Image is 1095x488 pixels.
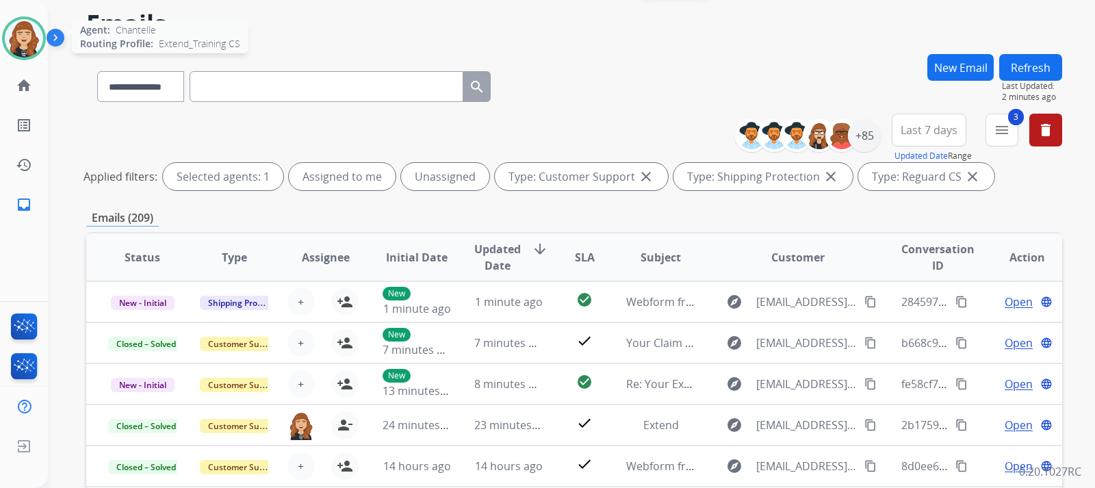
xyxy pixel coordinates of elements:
[999,54,1062,81] button: Refresh
[298,294,304,310] span: +
[474,418,554,433] span: 23 minutes ago
[1040,460,1053,472] mat-icon: language
[575,249,595,266] span: SLA
[16,77,32,94] mat-icon: home
[901,127,957,133] span: Last 7 days
[383,418,462,433] span: 24 minutes ago
[200,378,289,392] span: Customer Support
[1038,122,1054,138] mat-icon: delete
[475,294,543,309] span: 1 minute ago
[626,376,829,391] span: Re: Your Extend claim is being reviewed
[892,114,966,146] button: Last 7 days
[641,249,681,266] span: Subject
[287,329,315,357] button: +
[643,418,679,433] span: Extend
[576,292,593,308] mat-icon: check_circle
[726,294,743,310] mat-icon: explore
[383,328,411,342] p: New
[401,163,489,190] div: Unassigned
[955,296,968,308] mat-icon: content_copy
[1002,92,1062,103] span: 2 minutes ago
[1040,337,1053,349] mat-icon: language
[894,151,948,162] button: Updated Date
[16,157,32,173] mat-icon: history
[86,10,1062,38] h2: Emails
[1040,378,1053,390] mat-icon: language
[864,460,877,472] mat-icon: content_copy
[964,168,981,185] mat-icon: close
[200,460,289,474] span: Customer Support
[955,337,968,349] mat-icon: content_copy
[383,383,462,398] span: 13 minutes ago
[200,296,294,310] span: Shipping Protection
[337,294,353,310] mat-icon: person_add
[726,417,743,433] mat-icon: explore
[474,241,521,274] span: Updated Date
[222,249,247,266] span: Type
[726,458,743,474] mat-icon: explore
[985,114,1018,146] button: 3
[994,122,1010,138] mat-icon: menu
[1002,81,1062,92] span: Last Updated:
[86,209,159,227] p: Emails (209)
[771,249,825,266] span: Customer
[495,163,668,190] div: Type: Customer Support
[475,459,543,474] span: 14 hours ago
[159,37,240,51] span: Extend_Training CS
[726,376,743,392] mat-icon: explore
[1040,419,1053,431] mat-icon: language
[125,249,160,266] span: Status
[337,417,353,433] mat-icon: person_remove
[287,370,315,398] button: +
[955,378,968,390] mat-icon: content_copy
[287,288,315,316] button: +
[1040,296,1053,308] mat-icon: language
[970,233,1062,281] th: Action
[532,241,548,257] mat-icon: arrow_downward
[111,378,175,392] span: New - Initial
[1005,417,1033,433] span: Open
[756,458,856,474] span: [EMAIL_ADDRESS][DOMAIN_NAME]
[576,415,593,431] mat-icon: check
[469,79,485,95] mat-icon: search
[626,335,745,350] span: Your Claim with Extend
[386,249,448,266] span: Initial Date
[5,19,43,57] img: avatar
[337,335,353,351] mat-icon: person_add
[108,460,184,474] span: Closed – Solved
[955,419,968,431] mat-icon: content_copy
[848,119,881,152] div: +85
[756,335,856,351] span: [EMAIL_ADDRESS][DOMAIN_NAME]
[756,294,856,310] span: [EMAIL_ADDRESS][DOMAIN_NAME]
[1005,335,1033,351] span: Open
[474,376,547,391] span: 8 minutes ago
[576,374,593,390] mat-icon: check_circle
[163,163,283,190] div: Selected agents: 1
[576,333,593,349] mat-icon: check
[108,337,184,351] span: Closed – Solved
[756,417,856,433] span: [EMAIL_ADDRESS][DOMAIN_NAME]
[108,419,184,433] span: Closed – Solved
[111,296,175,310] span: New - Initial
[298,458,304,474] span: +
[80,37,153,51] span: Routing Profile:
[864,419,877,431] mat-icon: content_copy
[116,23,156,37] span: Chantelle
[901,241,975,274] span: Conversation ID
[756,376,856,392] span: [EMAIL_ADDRESS][DOMAIN_NAME]
[626,294,936,309] span: Webform from [EMAIL_ADDRESS][DOMAIN_NAME] on [DATE]
[726,335,743,351] mat-icon: explore
[864,378,877,390] mat-icon: content_copy
[474,335,547,350] span: 7 minutes ago
[858,163,994,190] div: Type: Reguard CS
[16,196,32,213] mat-icon: inbox
[1005,294,1033,310] span: Open
[383,459,451,474] span: 14 hours ago
[864,296,877,308] mat-icon: content_copy
[287,452,315,480] button: +
[83,168,157,185] p: Applied filters:
[337,458,353,474] mat-icon: person_add
[1019,463,1081,480] p: 0.20.1027RC
[894,150,972,162] span: Range
[864,337,877,349] mat-icon: content_copy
